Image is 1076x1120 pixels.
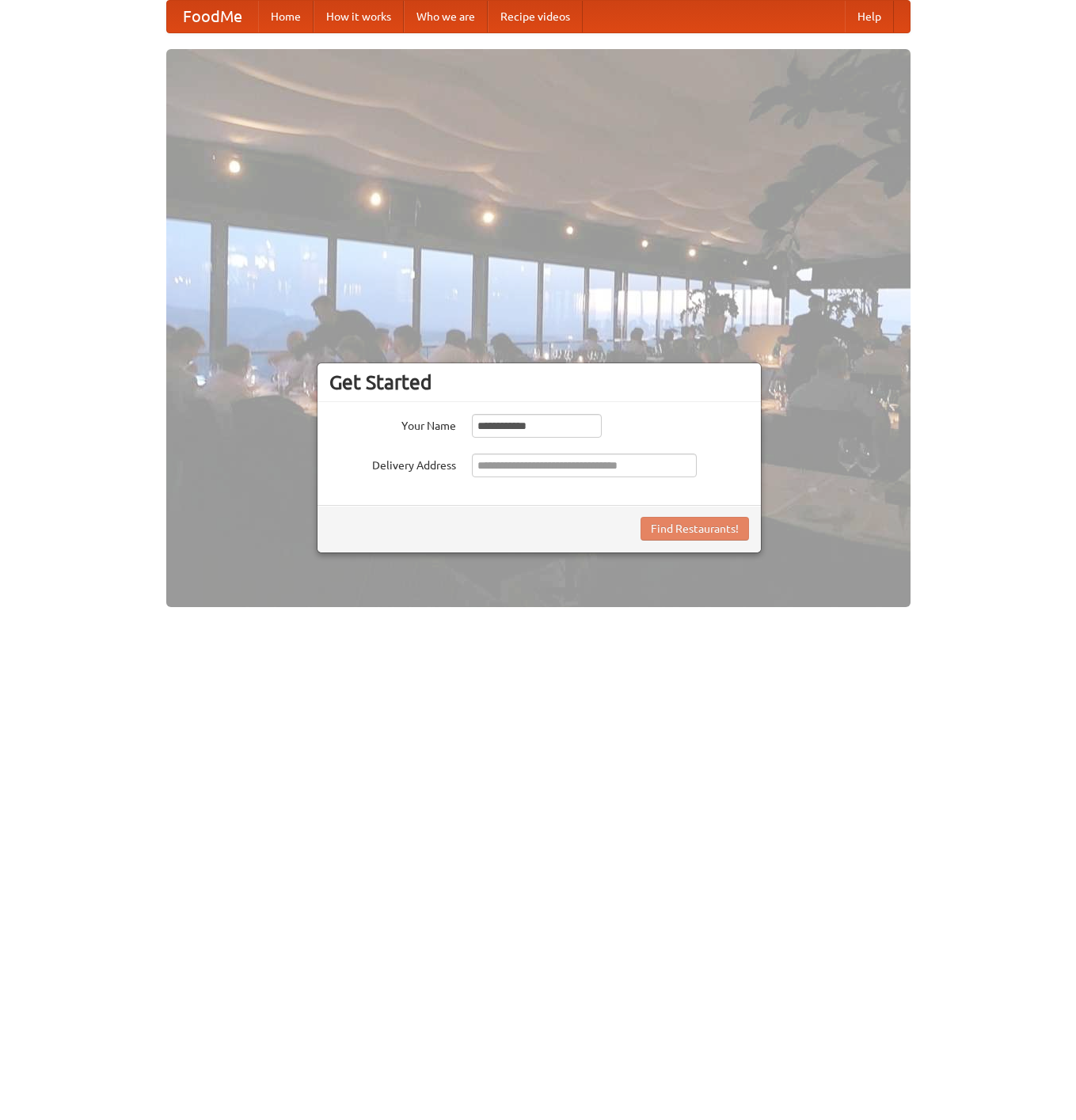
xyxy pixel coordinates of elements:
[488,1,583,32] a: Recipe videos
[314,1,404,32] a: How it works
[329,414,456,434] label: Your Name
[845,1,894,32] a: Help
[329,454,456,473] label: Delivery Address
[258,1,314,32] a: Home
[167,1,258,32] a: FoodMe
[641,517,749,541] button: Find Restaurants!
[404,1,488,32] a: Who we are
[329,370,749,394] h3: Get Started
